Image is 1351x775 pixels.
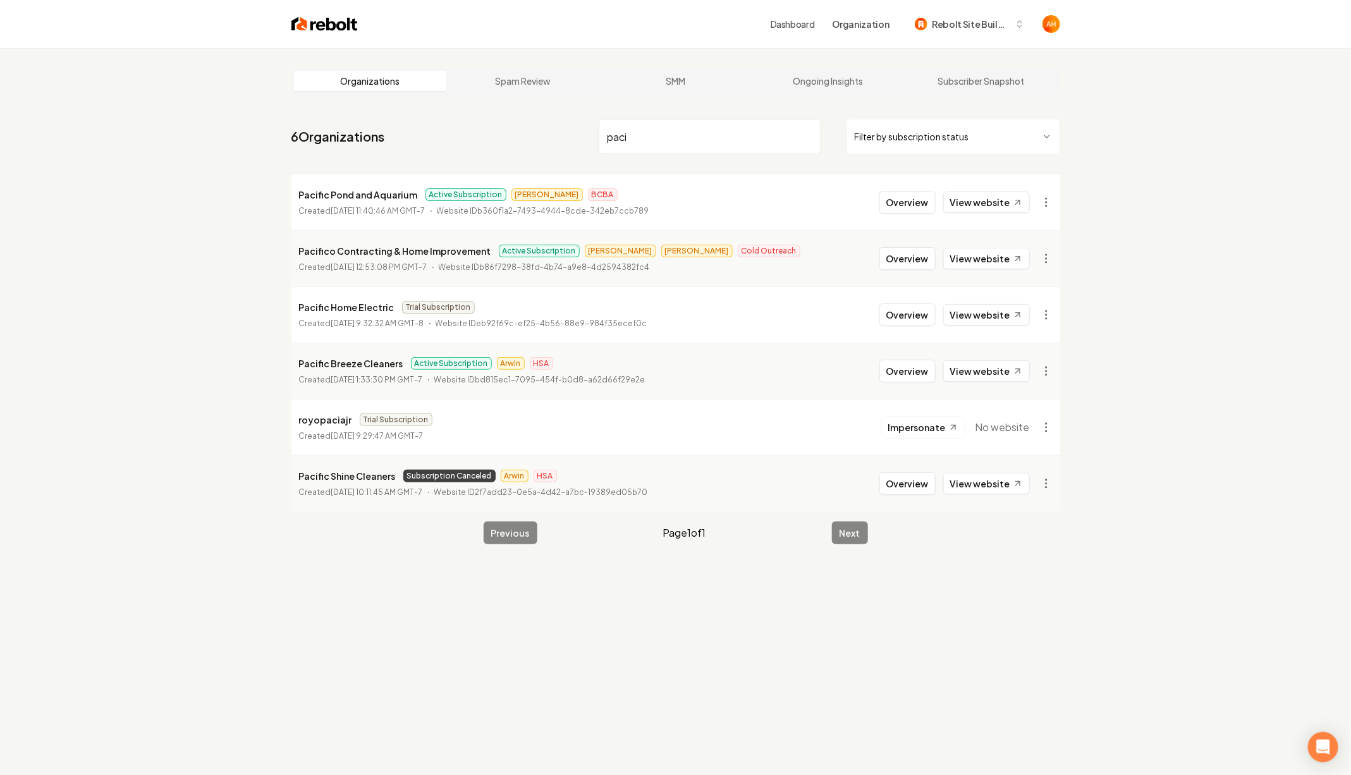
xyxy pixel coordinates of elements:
[299,243,491,259] p: Pacifico Contracting & Home Improvement
[915,18,927,30] img: Rebolt Site Builder
[434,374,645,386] p: Website ID bd815ec1-7095-454f-b0d8-a62d66f29e2e
[331,262,427,272] time: [DATE] 12:53:08 PM GMT-7
[299,486,423,499] p: Created
[661,245,733,257] span: [PERSON_NAME]
[825,13,897,35] button: Organization
[599,119,821,154] input: Search by name or ID
[530,357,553,370] span: HSA
[599,71,752,91] a: SMM
[499,245,580,257] span: Active Subscription
[752,71,905,91] a: Ongoing Insights
[411,357,492,370] span: Active Subscription
[932,18,1010,31] span: Rebolt Site Builder
[905,71,1058,91] a: Subscriber Snapshot
[299,468,396,484] p: Pacific Shine Cleaners
[497,357,525,370] span: Arwin
[1042,15,1060,33] button: Open user button
[299,300,394,315] p: Pacific Home Electric
[1308,732,1338,762] div: Open Intercom Messenger
[879,247,936,270] button: Overview
[879,472,936,495] button: Overview
[771,18,815,30] a: Dashboard
[588,188,618,201] span: BCBA
[879,191,936,214] button: Overview
[943,192,1030,213] a: View website
[437,205,649,217] p: Website ID b360f1a2-7493-4944-8cde-342eb7ccb789
[299,205,425,217] p: Created
[585,245,656,257] span: [PERSON_NAME]
[299,187,418,202] p: Pacific Pond and Aquarium
[1042,15,1060,33] img: Anthony Hurgoi
[879,360,936,382] button: Overview
[299,430,424,442] p: Created
[331,375,423,384] time: [DATE] 1:33:30 PM GMT-7
[294,71,447,91] a: Organizations
[299,412,352,427] p: royopaciajr
[881,416,965,439] button: Impersonate
[943,304,1030,326] a: View website
[943,248,1030,269] a: View website
[291,15,358,33] img: Rebolt Logo
[331,431,424,441] time: [DATE] 9:29:47 AM GMT-7
[299,317,424,330] p: Created
[663,525,706,540] span: Page 1 of 1
[436,317,647,330] p: Website ID eb92f69c-ef25-4b56-88e9-984f35ecef0c
[331,206,425,216] time: [DATE] 11:40:46 AM GMT-7
[975,420,1030,435] span: No website
[511,188,583,201] span: [PERSON_NAME]
[403,470,496,482] span: Subscription Canceled
[534,470,557,482] span: HSA
[446,71,599,91] a: Spam Review
[738,245,800,257] span: Cold Outreach
[439,261,650,274] p: Website ID b86f7298-38fd-4b74-a9e8-4d2594382fc4
[402,301,475,314] span: Trial Subscription
[888,421,946,434] span: Impersonate
[299,374,423,386] p: Created
[291,128,385,145] a: 6Organizations
[434,486,648,499] p: Website ID 2f7add23-0e5a-4d42-a7bc-19389ed05b70
[501,470,529,482] span: Arwin
[331,487,423,497] time: [DATE] 10:11:45 AM GMT-7
[331,319,424,328] time: [DATE] 9:32:32 AM GMT-8
[360,413,432,426] span: Trial Subscription
[879,303,936,326] button: Overview
[299,261,427,274] p: Created
[943,473,1030,494] a: View website
[943,360,1030,382] a: View website
[425,188,506,201] span: Active Subscription
[299,356,403,371] p: Pacific Breeze Cleaners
